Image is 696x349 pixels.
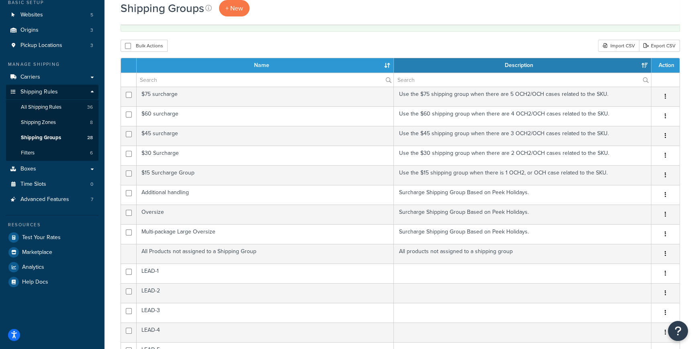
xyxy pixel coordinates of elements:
[22,234,61,241] span: Test Your Rates
[91,196,93,203] span: 7
[137,303,394,323] td: LEAD-3
[6,245,98,260] a: Marketplace
[6,192,98,207] a: Advanced Features 7
[20,12,43,18] span: Websites
[90,27,93,34] span: 3
[137,146,394,165] td: $30 Surcharge
[137,73,393,87] input: Search
[137,126,394,146] td: $45 surcharge
[90,119,93,126] span: 8
[21,134,61,141] span: Shipping Groups
[137,185,394,205] td: Additional handling
[137,106,394,126] td: $60 surcharge
[6,115,98,130] a: Shipping Zones 8
[668,321,688,341] button: Open Resource Center
[6,177,98,192] a: Time Slots 0
[639,40,680,52] a: Export CSV
[6,8,98,22] li: Websites
[21,104,61,111] span: All Shipping Rules
[6,100,98,115] a: All Shipping Rules 36
[90,181,93,188] span: 0
[137,244,394,264] td: All Products not assigned to a Shipping Group
[6,61,98,68] div: Manage Shipping
[22,279,48,286] span: Help Docs
[137,58,394,73] th: Name: activate to sort column ascending
[394,87,651,106] td: Use the $75 shipping group when there are 5 OCH2/OCH cases related to the SKU.
[6,146,98,160] li: Filters
[6,230,98,245] a: Test Your Rates
[6,146,98,160] a: Filters 6
[394,205,651,224] td: Surcharge Shipping Group Based on Peek Holidays.
[6,177,98,192] li: Time Slots
[394,244,651,264] td: All products not assigned to a shipping group
[394,165,651,185] td: Use the $15 shipping group when there is 1 OCH2, or OCH case related to the SKU.
[20,89,58,95] span: Shipping Rules
[87,104,93,111] span: 36
[598,40,639,52] div: Import CSV
[394,73,651,87] input: Search
[137,205,394,224] td: Oversize
[394,106,651,126] td: Use the $60 shipping group when there are 4 OCH2/OCH cases related to the SKU.
[90,12,93,18] span: 5
[6,85,98,161] li: Shipping Rules
[6,70,98,85] a: Carriers
[121,0,204,16] h1: Shipping Groups
[6,221,98,228] div: Resources
[6,85,98,99] a: Shipping Rules
[20,74,40,81] span: Carriers
[394,224,651,244] td: Surcharge Shipping Group Based on Peek Holidays.
[20,42,62,49] span: Pickup Locations
[6,23,98,38] a: Origins 3
[394,146,651,165] td: Use the $30 shipping group when there are 2 OCH2/OCH cases related to the SKU.
[20,27,39,34] span: Origins
[121,40,168,52] button: Bulk Actions
[6,162,98,177] a: Boxes
[6,38,98,53] li: Pickup Locations
[6,130,98,145] a: Shipping Groups 28
[394,185,651,205] td: Surcharge Shipping Group Based on Peek Holidays.
[6,38,98,53] a: Pickup Locations 3
[20,166,36,172] span: Boxes
[6,192,98,207] li: Advanced Features
[225,4,243,13] span: + New
[6,100,98,115] li: All Shipping Rules
[137,323,394,342] td: LEAD-4
[90,42,93,49] span: 3
[6,8,98,22] a: Websites 5
[394,126,651,146] td: Use the $45 shipping group when there are 3 OCH2/OCH cases related to the SKU.
[87,134,93,141] span: 28
[22,249,52,256] span: Marketplace
[137,264,394,283] td: LEAD-1
[394,58,651,73] th: Description: activate to sort column ascending
[6,23,98,38] li: Origins
[6,260,98,274] a: Analytics
[137,283,394,303] td: LEAD-2
[21,150,35,156] span: Filters
[651,58,680,73] th: Action
[137,87,394,106] td: $75 surcharge
[6,275,98,289] a: Help Docs
[90,150,93,156] span: 6
[21,119,56,126] span: Shipping Zones
[20,196,69,203] span: Advanced Features
[6,115,98,130] li: Shipping Zones
[20,181,46,188] span: Time Slots
[137,165,394,185] td: $15 Surcharge Group
[6,130,98,145] li: Shipping Groups
[22,264,44,271] span: Analytics
[137,224,394,244] td: Multi-package Large Oversize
